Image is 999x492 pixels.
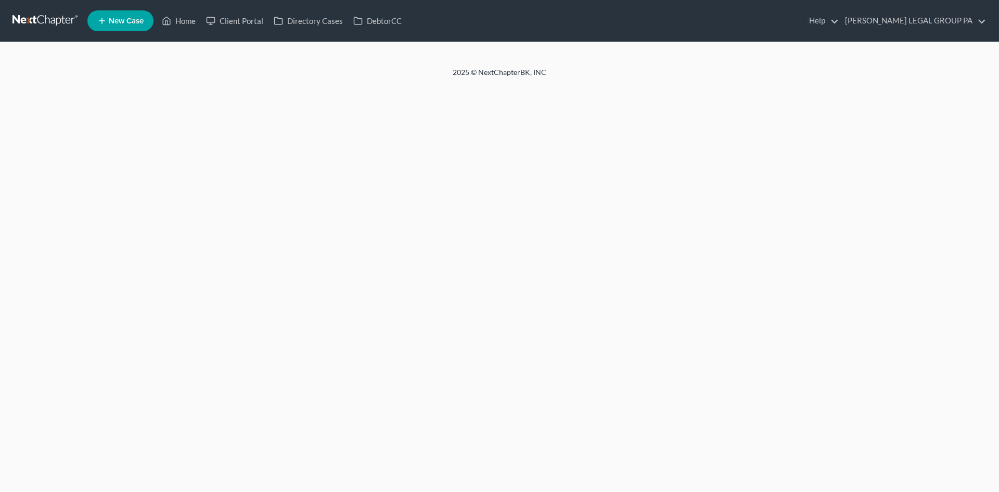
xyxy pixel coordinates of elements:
a: DebtorCC [348,11,407,30]
div: 2025 © NextChapterBK, INC [203,67,796,86]
a: [PERSON_NAME] LEGAL GROUP PA [840,11,986,30]
a: Directory Cases [268,11,348,30]
a: Help [804,11,839,30]
a: Client Portal [201,11,268,30]
new-legal-case-button: New Case [87,10,153,31]
a: Home [157,11,201,30]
